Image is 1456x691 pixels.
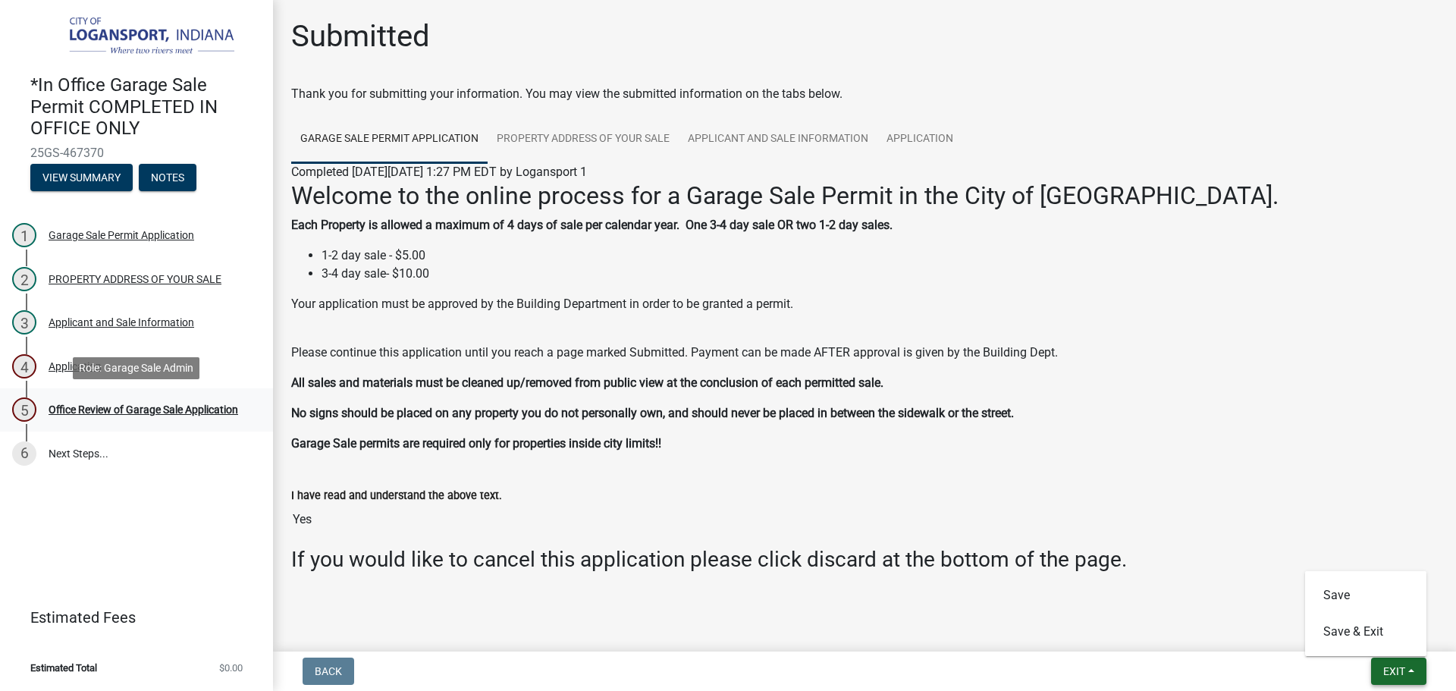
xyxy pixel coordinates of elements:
h1: Submitted [291,18,430,55]
label: I have read and understand the above text. [291,491,502,501]
strong: Garage Sale permits are required only for properties inside city limits!! [291,436,661,451]
img: City of Logansport, Indiana [30,16,249,58]
div: 3 [12,310,36,335]
a: Estimated Fees [12,602,249,633]
li: 1-2 day sale - $5.00 [322,247,1438,265]
li: 3-4 day sale- $10.00 [322,265,1438,283]
p: Please continue this application until you reach a page marked Submitted. Payment can be made AFT... [291,344,1438,362]
wm-modal-confirm: Notes [139,172,196,184]
div: 2 [12,267,36,291]
h3: If you would like to cancel this application please click discard at the bottom of the page. [291,547,1438,573]
div: 4 [12,354,36,378]
span: Exit [1383,665,1405,677]
a: PROPERTY ADDRESS OF YOUR SALE [488,115,679,164]
a: Garage Sale Permit Application [291,115,488,164]
div: Role: Garage Sale Admin [73,357,199,379]
div: 6 [12,441,36,466]
span: Completed [DATE][DATE] 1:27 PM EDT by Logansport 1 [291,165,587,179]
button: Back [303,658,354,685]
a: Application [877,115,962,164]
strong: All sales and materials must be cleaned up/removed from public view at the conclusion of each per... [291,375,883,390]
div: 1 [12,223,36,247]
div: 5 [12,397,36,422]
span: $0.00 [219,663,243,673]
h4: *In Office Garage Sale Permit COMPLETED IN OFFICE ONLY [30,74,261,140]
button: View Summary [30,164,133,191]
p: Your application must be approved by the Building Department in order to be granted a permit. [291,295,1438,331]
a: Applicant and Sale Information [679,115,877,164]
div: Office Review of Garage Sale Application [49,404,238,415]
div: PROPERTY ADDRESS OF YOUR SALE [49,274,221,284]
div: Application [49,361,102,372]
strong: Each Property is allowed a maximum of 4 days of sale per calendar year. One 3-4 day sale OR two 1... [291,218,893,232]
div: Exit [1305,571,1426,656]
span: Estimated Total [30,663,97,673]
div: Thank you for submitting your information. You may view the submitted information on the tabs below. [291,85,1438,103]
span: Back [315,665,342,677]
strong: No signs should be placed on any property you do not personally own, and should never be placed i... [291,406,1014,420]
h2: Welcome to the online process for a Garage Sale Permit in the City of [GEOGRAPHIC_DATA]. [291,181,1438,210]
span: 25GS-467370 [30,146,243,160]
div: Garage Sale Permit Application [49,230,194,240]
button: Exit [1371,658,1426,685]
button: Notes [139,164,196,191]
button: Save & Exit [1305,614,1426,650]
button: Save [1305,577,1426,614]
wm-modal-confirm: Summary [30,172,133,184]
div: Applicant and Sale Information [49,317,194,328]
